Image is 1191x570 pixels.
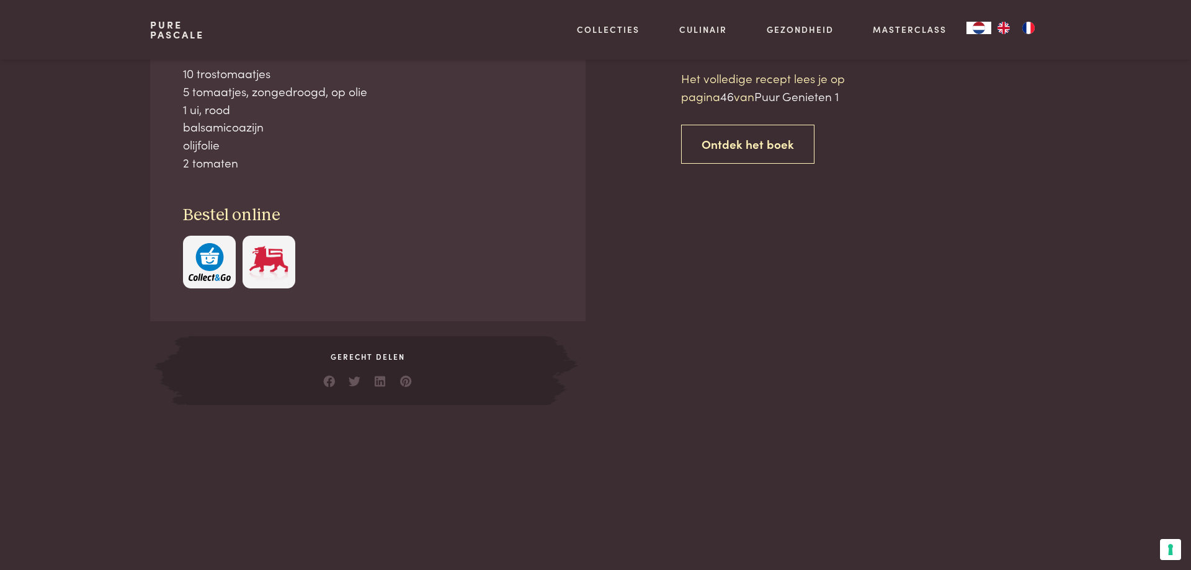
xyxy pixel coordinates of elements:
[183,100,553,118] div: 1 ui, rood
[681,125,814,164] a: Ontdek het boek
[150,20,204,40] a: PurePascale
[991,22,1016,34] a: EN
[991,22,1041,34] ul: Language list
[966,22,1041,34] aside: Language selected: Nederlands
[966,22,991,34] a: NL
[1160,539,1181,560] button: Uw voorkeuren voor toestemming voor trackingtechnologieën
[1016,22,1041,34] a: FR
[183,118,553,136] div: balsamicoazijn
[189,351,547,362] span: Gerecht delen
[189,243,231,281] img: c308188babc36a3a401bcb5cb7e020f4d5ab42f7cacd8327e500463a43eeb86c.svg
[577,23,640,36] a: Collecties
[966,22,991,34] div: Language
[183,136,553,154] div: olijfolie
[873,23,947,36] a: Masterclass
[183,82,553,100] div: 5 tomaatjes, zongedroogd, op olie
[681,69,892,105] p: Het volledige recept lees je op pagina van
[248,243,290,281] img: Delhaize
[183,154,553,172] div: 2 tomaten
[720,87,734,104] span: 46
[183,205,553,226] h3: Bestel online
[679,23,727,36] a: Culinair
[754,87,839,104] span: Puur Genieten 1
[767,23,834,36] a: Gezondheid
[183,65,553,82] div: 10 trostomaatjes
